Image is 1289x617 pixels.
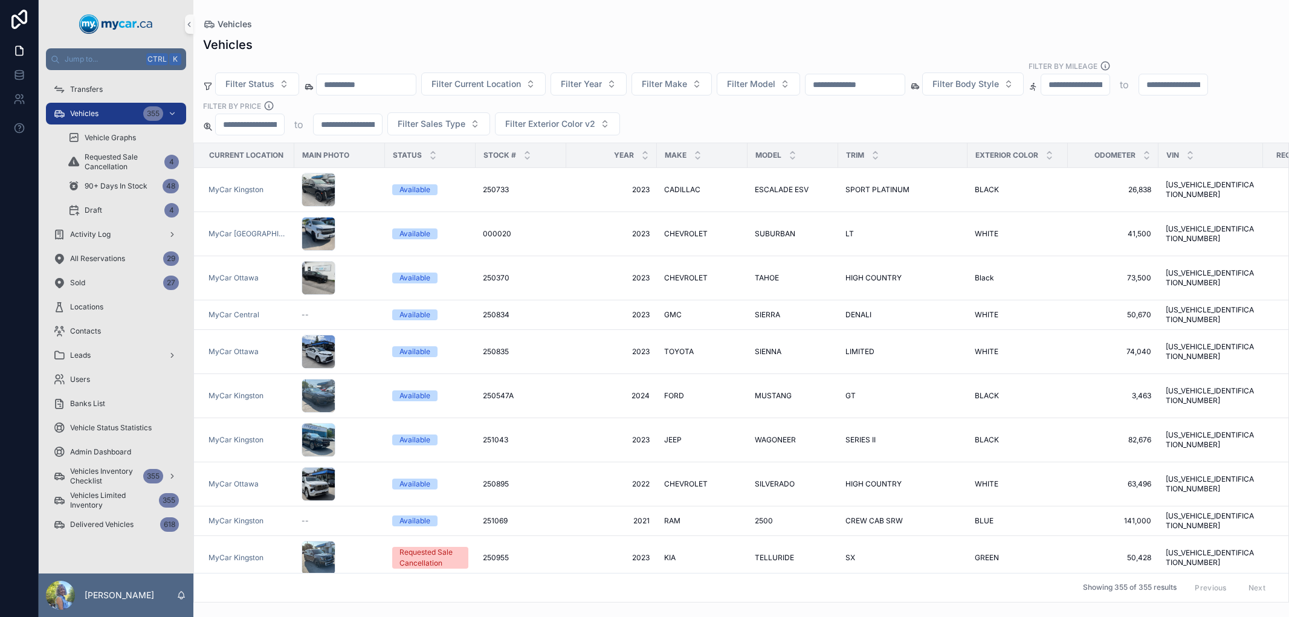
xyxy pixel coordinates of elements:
span: Banks List [70,399,105,409]
span: 73,500 [1075,273,1151,283]
a: SX [845,553,960,563]
span: TAHOE [755,273,779,283]
span: 250834 [483,310,509,320]
span: TOYOTA [664,347,694,357]
div: Available [399,515,430,526]
a: SIERRA [755,310,831,320]
div: 355 [143,106,163,121]
a: Vehicle Status Statistics [46,417,186,439]
a: WHITE [975,310,1061,320]
a: CADILLAC [664,185,740,195]
span: 41,500 [1075,229,1151,239]
span: 26,838 [1075,185,1151,195]
a: [US_VEHICLE_IDENTIFICATION_NUMBER] [1166,305,1256,325]
a: [US_VEHICLE_IDENTIFICATION_NUMBER] [1166,180,1256,199]
a: [US_VEHICLE_IDENTIFICATION_NUMBER] [1166,511,1256,531]
span: 2023 [573,229,650,239]
span: WHITE [975,479,998,489]
span: 2024 [573,391,650,401]
a: 250955 [483,553,559,563]
div: 27 [163,276,179,290]
a: SIENNA [755,347,831,357]
a: SERIES II [845,435,960,445]
span: FORD [664,391,684,401]
span: Transfers [70,85,103,94]
span: Odometer [1094,150,1136,160]
span: Jump to... [65,54,141,64]
span: K [170,54,180,64]
a: 63,496 [1075,479,1151,489]
a: Users [46,369,186,390]
span: Filter Year [561,78,602,90]
a: 2023 [573,347,650,357]
a: Available [392,390,468,401]
span: Filter Exterior Color v2 [505,118,595,130]
span: HIGH COUNTRY [845,479,902,489]
span: 2022 [573,479,650,489]
span: WAGONEER [755,435,796,445]
span: Filter Current Location [431,78,521,90]
a: HIGH COUNTRY [845,479,960,489]
span: Filter Model [727,78,775,90]
a: Vehicles355 [46,103,186,124]
span: 250835 [483,347,509,357]
a: MyCar Ottawa [208,273,287,283]
a: MyCar Central [208,310,259,320]
a: MyCar [GEOGRAPHIC_DATA] [208,229,287,239]
span: 74,040 [1075,347,1151,357]
span: Ctrl [146,53,168,65]
span: 250733 [483,185,509,195]
img: App logo [79,15,153,34]
a: HIGH COUNTRY [845,273,960,283]
span: Filter Body Style [932,78,999,90]
a: Available [392,309,468,320]
span: 2023 [573,553,650,563]
span: 2023 [573,310,650,320]
span: Filter Status [225,78,274,90]
a: Leads [46,344,186,366]
p: to [1120,77,1129,92]
a: BLACK [975,185,1061,195]
a: Activity Log [46,224,186,245]
a: MyCar Central [208,310,287,320]
span: SX [845,553,855,563]
div: Available [399,228,430,239]
span: WHITE [975,310,998,320]
a: MyCar Ottawa [208,273,259,283]
div: Available [399,479,430,489]
span: Filter Make [642,78,687,90]
div: Available [399,346,430,357]
span: CHEVROLET [664,229,708,239]
div: Available [399,309,430,320]
a: 2023 [573,273,650,283]
a: [US_VEHICLE_IDENTIFICATION_NUMBER] [1166,430,1256,450]
a: MyCar Kingston [208,185,287,195]
span: -- [302,310,309,320]
span: Draft [85,205,102,215]
a: SUBURBAN [755,229,831,239]
span: 50,670 [1075,310,1151,320]
span: Locations [70,302,103,312]
a: MyCar Kingston [208,185,263,195]
a: 250370 [483,273,559,283]
span: [US_VEHICLE_IDENTIFICATION_NUMBER] [1166,474,1256,494]
a: SPORT PLATINUM [845,185,960,195]
a: -- [302,310,378,320]
a: Sold27 [46,272,186,294]
span: BLACK [975,435,999,445]
a: CHEVROLET [664,479,740,489]
div: 4 [164,155,179,169]
a: Available [392,479,468,489]
a: TELLURIDE [755,553,831,563]
span: Year [614,150,634,160]
span: Sold [70,278,85,288]
a: [US_VEHICLE_IDENTIFICATION_NUMBER] [1166,224,1256,244]
span: 2500 [755,516,773,526]
a: MyCar Ottawa [208,347,287,357]
span: MyCar Kingston [208,435,263,445]
a: [US_VEHICLE_IDENTIFICATION_NUMBER] [1166,548,1256,567]
a: RAM [664,516,740,526]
